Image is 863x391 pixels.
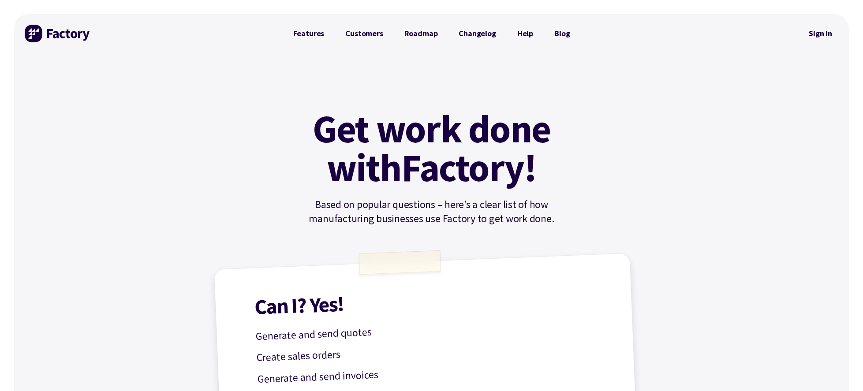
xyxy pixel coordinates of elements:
[803,23,838,44] a: Sign in
[283,25,335,42] a: Features
[544,25,580,42] a: Blog
[256,335,609,366] p: Create sales orders
[401,148,537,187] mark: Factory!
[299,109,564,187] h1: Get work done with
[394,25,448,42] a: Roadmap
[257,357,609,388] p: Generate and send invoices
[335,25,393,42] a: Customers
[283,197,581,226] p: Based on popular questions – here’s a clear list of how manufacturing businesses use Factory to g...
[448,25,506,42] a: Changelog
[25,25,91,42] img: Factory
[283,25,581,42] nav: Primary Navigation
[507,25,544,42] a: Help
[255,314,608,345] p: Generate and send quotes
[254,283,606,317] h1: Can I? Yes!
[803,23,838,44] nav: Secondary Navigation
